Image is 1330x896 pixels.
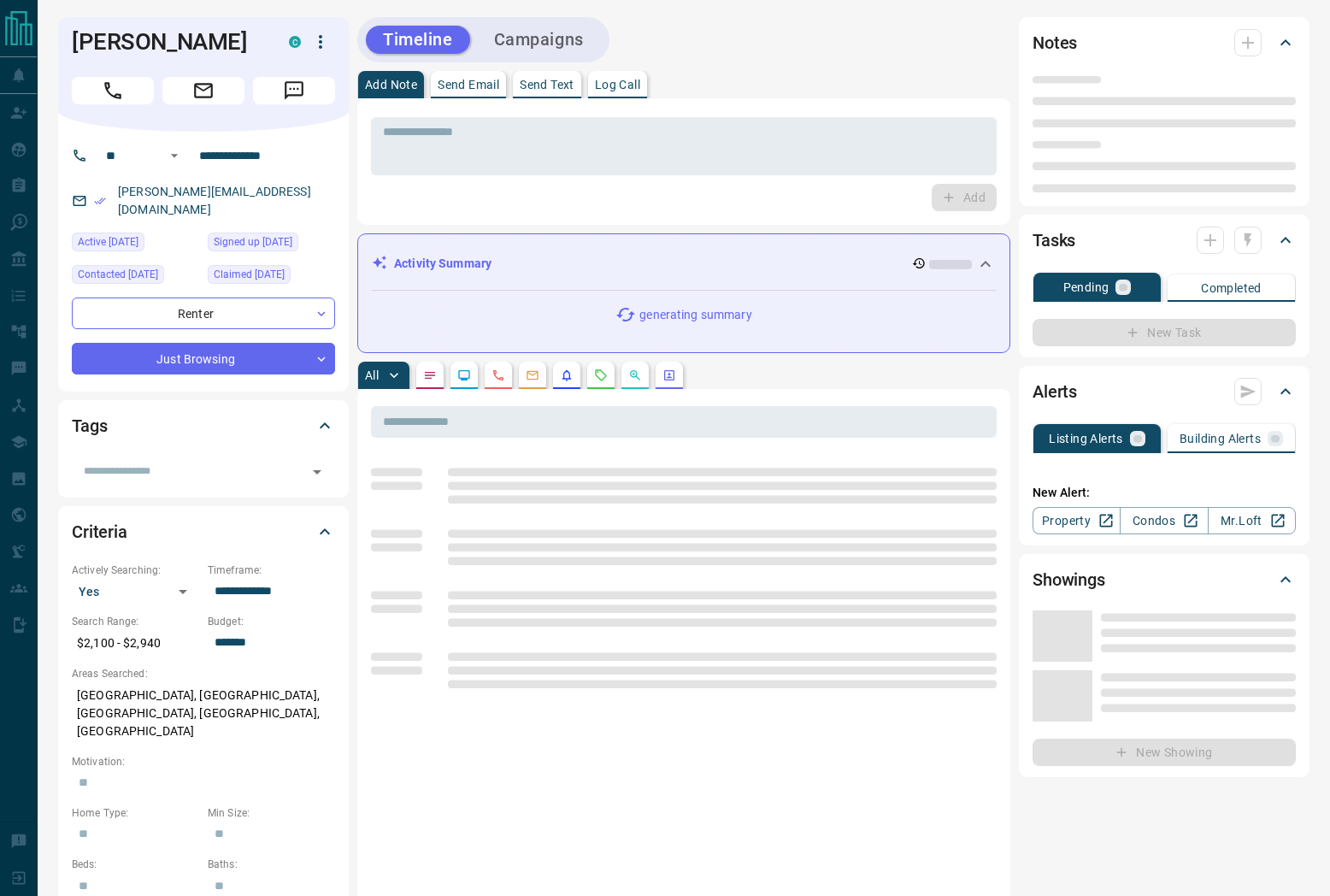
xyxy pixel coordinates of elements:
[394,255,491,273] p: Activity Summary
[72,805,199,821] p: Home Type:
[72,233,199,256] div: Mon Oct 13 2025
[560,368,574,382] svg: Listing Alerts
[423,368,437,382] svg: Notes
[162,77,244,104] span: Email
[253,77,335,104] span: Message
[365,79,417,91] p: Add Note
[208,563,335,578] p: Timeframe:
[438,79,499,91] p: Send Email
[208,265,335,289] div: Tue Sep 30 2025
[72,405,335,446] div: Tags
[208,857,335,872] p: Baths:
[305,460,329,484] button: Open
[208,614,335,629] p: Budget:
[365,369,379,381] p: All
[72,511,335,552] div: Criteria
[1033,29,1077,56] h2: Notes
[164,145,185,166] button: Open
[72,343,335,374] div: Just Browsing
[72,666,335,681] p: Areas Searched:
[1033,378,1077,405] h2: Alerts
[72,754,335,769] p: Motivation:
[208,805,335,821] p: Min Size:
[72,578,199,605] div: Yes
[520,79,574,91] p: Send Text
[214,233,292,251] span: Signed up [DATE]
[72,563,199,578] p: Actively Searching:
[1033,227,1075,254] h2: Tasks
[78,233,138,251] span: Active [DATE]
[208,233,335,256] div: Wed Jul 23 2025
[1063,281,1109,293] p: Pending
[72,681,335,746] p: [GEOGRAPHIC_DATA], [GEOGRAPHIC_DATA], [GEOGRAPHIC_DATA], [GEOGRAPHIC_DATA], [GEOGRAPHIC_DATA]
[1049,433,1123,445] p: Listing Alerts
[1033,371,1296,412] div: Alerts
[457,368,471,382] svg: Lead Browsing Activity
[118,185,311,216] a: [PERSON_NAME][EMAIL_ADDRESS][DOMAIN_NAME]
[1120,507,1208,534] a: Condos
[72,629,199,657] p: $2,100 - $2,940
[72,857,199,872] p: Beds:
[72,614,199,629] p: Search Range:
[372,248,996,280] div: Activity Summary
[72,412,107,439] h2: Tags
[662,368,676,382] svg: Agent Actions
[366,26,470,54] button: Timeline
[1033,22,1296,63] div: Notes
[639,306,751,324] p: generating summary
[477,26,601,54] button: Campaigns
[94,195,106,207] svg: Email Verified
[1033,484,1296,502] p: New Alert:
[72,77,154,104] span: Call
[1033,559,1296,600] div: Showings
[72,265,199,289] div: Sat Oct 11 2025
[1033,220,1296,261] div: Tasks
[78,266,158,283] span: Contacted [DATE]
[1033,566,1105,593] h2: Showings
[289,36,301,48] div: condos.ca
[72,518,127,545] h2: Criteria
[1208,507,1296,534] a: Mr.Loft
[1033,507,1121,534] a: Property
[526,368,539,382] svg: Emails
[594,368,608,382] svg: Requests
[1201,282,1262,294] p: Completed
[491,368,505,382] svg: Calls
[1180,433,1261,445] p: Building Alerts
[595,79,640,91] p: Log Call
[72,28,263,56] h1: [PERSON_NAME]
[214,266,285,283] span: Claimed [DATE]
[628,368,642,382] svg: Opportunities
[72,298,335,329] div: Renter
